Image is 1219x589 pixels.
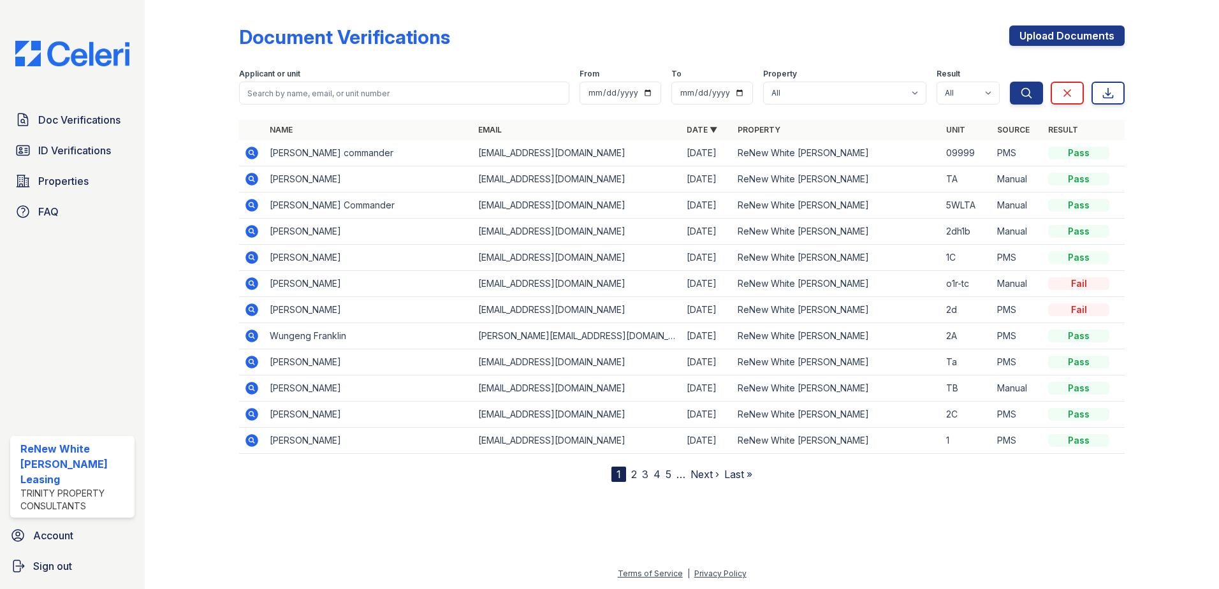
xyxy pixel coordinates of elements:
[265,402,473,428] td: [PERSON_NAME]
[473,140,682,166] td: [EMAIL_ADDRESS][DOMAIN_NAME]
[20,487,129,513] div: Trinity Property Consultants
[941,428,992,454] td: 1
[5,553,140,579] a: Sign out
[682,402,733,428] td: [DATE]
[473,349,682,375] td: [EMAIL_ADDRESS][DOMAIN_NAME]
[682,297,733,323] td: [DATE]
[992,297,1043,323] td: PMS
[992,219,1043,245] td: Manual
[1048,330,1109,342] div: Pass
[1048,199,1109,212] div: Pass
[733,297,941,323] td: ReNew White [PERSON_NAME]
[1048,251,1109,264] div: Pass
[733,402,941,428] td: ReNew White [PERSON_NAME]
[941,375,992,402] td: TB
[1048,356,1109,368] div: Pass
[1048,408,1109,421] div: Pass
[992,140,1043,166] td: PMS
[941,271,992,297] td: o1r-tc
[5,41,140,66] img: CE_Logo_Blue-a8612792a0a2168367f1c8372b55b34899dd931a85d93a1a3d3e32e68fde9ad4.png
[676,467,685,482] span: …
[473,402,682,428] td: [EMAIL_ADDRESS][DOMAIN_NAME]
[239,82,569,105] input: Search by name, email, or unit number
[1048,434,1109,447] div: Pass
[992,428,1043,454] td: PMS
[941,402,992,428] td: 2C
[733,219,941,245] td: ReNew White [PERSON_NAME]
[992,402,1043,428] td: PMS
[941,193,992,219] td: 5WLTA
[580,69,599,79] label: From
[733,349,941,375] td: ReNew White [PERSON_NAME]
[10,199,135,224] a: FAQ
[265,140,473,166] td: [PERSON_NAME] commander
[992,245,1043,271] td: PMS
[997,125,1030,135] a: Source
[611,467,626,482] div: 1
[941,349,992,375] td: Ta
[733,193,941,219] td: ReNew White [PERSON_NAME]
[265,166,473,193] td: [PERSON_NAME]
[1048,277,1109,290] div: Fail
[473,166,682,193] td: [EMAIL_ADDRESS][DOMAIN_NAME]
[733,428,941,454] td: ReNew White [PERSON_NAME]
[270,125,293,135] a: Name
[38,204,59,219] span: FAQ
[473,219,682,245] td: [EMAIL_ADDRESS][DOMAIN_NAME]
[33,558,72,574] span: Sign out
[38,173,89,189] span: Properties
[941,297,992,323] td: 2d
[1048,147,1109,159] div: Pass
[631,468,637,481] a: 2
[733,375,941,402] td: ReNew White [PERSON_NAME]
[239,25,450,48] div: Document Verifications
[941,166,992,193] td: TA
[992,323,1043,349] td: PMS
[941,245,992,271] td: 1C
[239,69,300,79] label: Applicant or unit
[478,125,502,135] a: Email
[682,428,733,454] td: [DATE]
[653,468,661,481] a: 4
[666,468,671,481] a: 5
[38,143,111,158] span: ID Verifications
[682,375,733,402] td: [DATE]
[992,271,1043,297] td: Manual
[1048,225,1109,238] div: Pass
[20,441,129,487] div: ReNew White [PERSON_NAME] Leasing
[642,468,648,481] a: 3
[473,193,682,219] td: [EMAIL_ADDRESS][DOMAIN_NAME]
[941,323,992,349] td: 2A
[682,349,733,375] td: [DATE]
[941,219,992,245] td: 2dh1b
[687,125,717,135] a: Date ▼
[682,271,733,297] td: [DATE]
[473,297,682,323] td: [EMAIL_ADDRESS][DOMAIN_NAME]
[733,140,941,166] td: ReNew White [PERSON_NAME]
[992,349,1043,375] td: PMS
[690,468,719,481] a: Next ›
[10,138,135,163] a: ID Verifications
[473,323,682,349] td: [PERSON_NAME][EMAIL_ADDRESS][DOMAIN_NAME]
[473,428,682,454] td: [EMAIL_ADDRESS][DOMAIN_NAME]
[724,468,752,481] a: Last »
[763,69,797,79] label: Property
[733,271,941,297] td: ReNew White [PERSON_NAME]
[265,349,473,375] td: [PERSON_NAME]
[682,323,733,349] td: [DATE]
[733,323,941,349] td: ReNew White [PERSON_NAME]
[687,569,690,578] div: |
[682,140,733,166] td: [DATE]
[992,193,1043,219] td: Manual
[265,323,473,349] td: Wungeng Franklin
[733,245,941,271] td: ReNew White [PERSON_NAME]
[265,193,473,219] td: [PERSON_NAME] Commander
[265,219,473,245] td: [PERSON_NAME]
[33,528,73,543] span: Account
[5,523,140,548] a: Account
[1009,25,1125,46] a: Upload Documents
[694,569,747,578] a: Privacy Policy
[473,245,682,271] td: [EMAIL_ADDRESS][DOMAIN_NAME]
[1048,173,1109,185] div: Pass
[10,168,135,194] a: Properties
